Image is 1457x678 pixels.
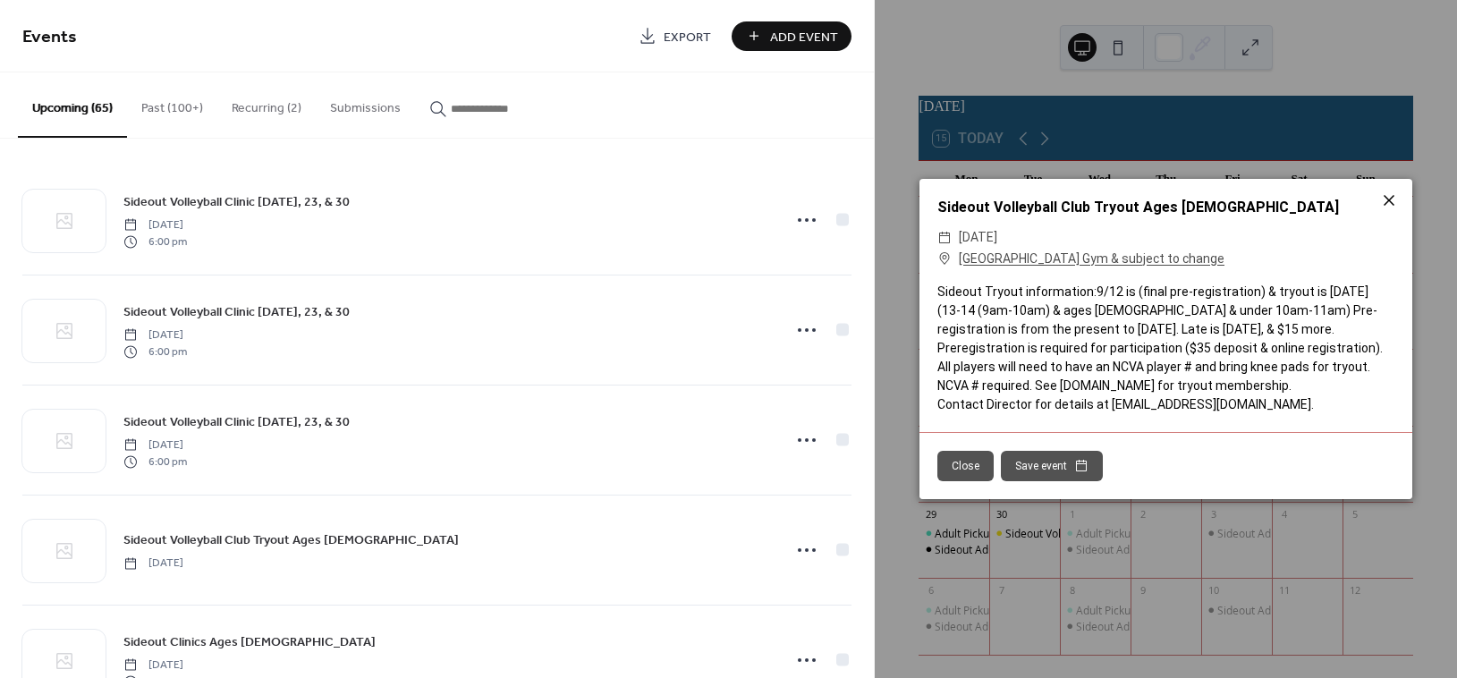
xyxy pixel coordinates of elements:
div: ​ [937,227,952,249]
span: [DATE] [123,555,183,572]
button: Upcoming (65) [18,72,127,138]
span: 6:00 pm [123,453,187,470]
span: Sideout Volleyball Clinic [DATE], 23, & 30 [123,193,350,212]
button: Add Event [732,21,851,51]
span: [DATE] [123,437,187,453]
a: [GEOGRAPHIC_DATA] Gym & subject to change [959,249,1224,270]
span: Sideout Volleyball Clinic [DATE], 23, & 30 [123,303,350,322]
a: Sideout Volleyball Clinic [DATE], 23, & 30 [123,191,350,212]
span: Sideout Clinics Ages [DEMOGRAPHIC_DATA] [123,633,376,652]
a: Sideout Clinics Ages [DEMOGRAPHIC_DATA] [123,631,376,652]
button: Close [937,451,994,481]
div: Sideout Tryout information:9/12 is (final pre-registration) & tryout is [DATE] (13-14 (9am-10am) ... [919,283,1412,414]
a: Export [625,21,724,51]
span: [DATE] [123,327,187,343]
div: Sideout Volleyball Club Tryout Ages [DEMOGRAPHIC_DATA] [919,197,1412,218]
span: 6:00 pm [123,343,187,360]
span: Events [22,20,77,55]
a: Sideout Volleyball Clinic [DATE], 23, & 30 [123,301,350,322]
a: Sideout Volleyball Clinic [DATE], 23, & 30 [123,411,350,432]
span: Sideout Volleyball Clinic [DATE], 23, & 30 [123,413,350,432]
span: 6:00 pm [123,233,187,250]
button: Submissions [316,72,415,136]
button: Save event [1001,451,1103,481]
span: Add Event [770,28,838,47]
span: Export [664,28,711,47]
a: Sideout Volleyball Club Tryout Ages [DEMOGRAPHIC_DATA] [123,530,459,550]
button: Recurring (2) [217,72,316,136]
span: [DATE] [959,227,997,249]
span: [DATE] [123,217,187,233]
button: Past (100+) [127,72,217,136]
div: ​ [937,249,952,270]
span: [DATE] [123,657,187,674]
span: Sideout Volleyball Club Tryout Ages [DEMOGRAPHIC_DATA] [123,531,459,550]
